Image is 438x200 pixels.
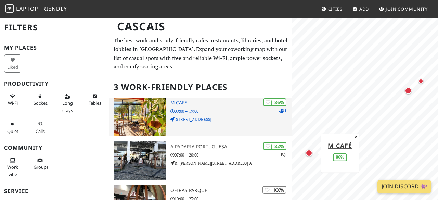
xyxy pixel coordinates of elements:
img: LaptopFriendly [5,4,14,13]
div: 86% [333,153,347,161]
p: R. [PERSON_NAME][STREET_ADDRESS] A [170,160,292,166]
div: Map marker [304,148,314,158]
button: Close popup [352,133,359,141]
span: Work-friendly tables [89,100,101,106]
button: Groups [31,155,49,173]
h3: Productivity [4,80,105,87]
button: Tables [86,91,103,109]
button: Work vibe [4,155,21,180]
span: Join Community [386,6,428,12]
div: | XX% [262,186,286,194]
button: Wi-Fi [4,91,21,109]
h1: Cascais [112,17,291,36]
p: The best work and study-friendly cafes, restaurants, libraries, and hotel lobbies in [GEOGRAPHIC_... [114,36,288,71]
p: 07:00 – 20:00 [170,152,292,158]
h2: Filters [4,17,105,38]
span: Power sockets [34,100,49,106]
span: Cities [328,6,343,12]
div: Map marker [403,86,413,96]
span: Laptop [16,5,38,12]
span: Group tables [34,164,49,170]
h3: Community [4,145,105,151]
h3: Service [4,188,105,195]
span: Friendly [39,5,67,12]
div: | 82% [263,142,286,150]
p: [STREET_ADDRESS] [170,116,292,123]
a: A Padaria Portuguesa | 82% 1 A Padaria Portuguesa 07:00 – 20:00 R. [PERSON_NAME][STREET_ADDRESS] A [109,141,292,180]
p: 1 [279,108,286,114]
button: Quiet [4,118,21,137]
span: Long stays [62,100,73,113]
span: People working [7,164,18,177]
h3: M Café [170,100,292,106]
h3: Oeiras Parque [170,188,292,193]
div: Map marker [417,77,425,85]
a: Cities [319,3,345,15]
span: Stable Wi-Fi [8,100,18,106]
button: Sockets [31,91,49,109]
button: Long stays [59,91,76,116]
div: | 86% [263,98,286,106]
a: Add [350,3,372,15]
img: M Café [114,98,166,136]
span: Video/audio calls [36,128,45,134]
a: M Café | 86% 1 M Café 09:00 – 19:00 [STREET_ADDRESS] [109,98,292,136]
p: 1 [280,151,286,158]
span: Add [359,6,369,12]
a: Join Community [376,3,430,15]
span: Quiet [7,128,18,134]
h3: My Places [4,45,105,51]
p: 09:00 – 19:00 [170,108,292,114]
h3: A Padaria Portuguesa [170,144,292,150]
h2: 3 Work-Friendly Places [114,77,288,98]
a: LaptopFriendly LaptopFriendly [5,3,67,15]
a: M Café [328,141,352,149]
img: A Padaria Portuguesa [114,141,166,180]
button: Calls [31,118,49,137]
